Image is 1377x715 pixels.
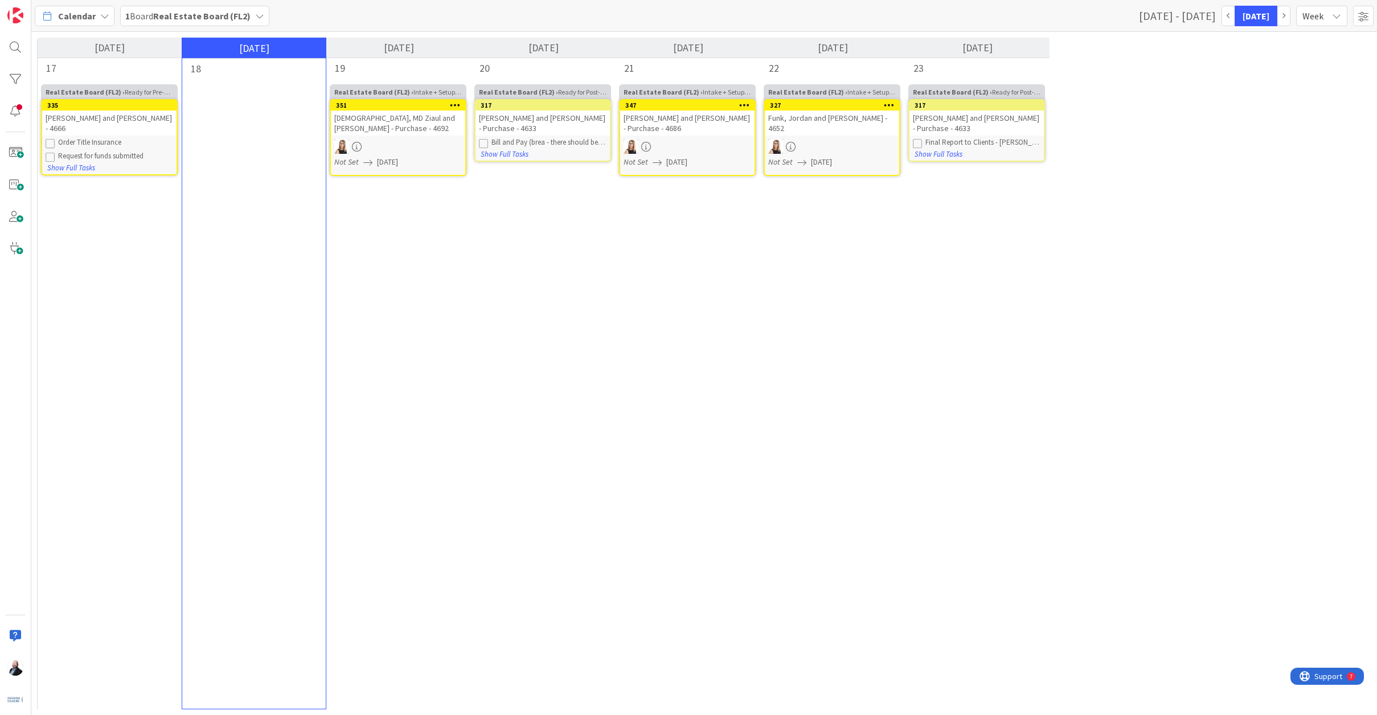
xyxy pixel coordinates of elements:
[326,38,471,58] div: [DATE]
[182,38,326,59] div: [DATE]
[41,99,178,175] a: 335[PERSON_NAME] and [PERSON_NAME] - 4666Order Title InsuranceRequest for funds submittedShow Ful...
[47,101,177,109] div: 335
[474,99,611,162] a: 317[PERSON_NAME] and [PERSON_NAME] - Purchase - 4633Bill and Pay (brea - there should be a small ...
[46,88,125,96] b: Real Estate Board (FL2) ›
[666,156,687,168] span: [DATE]
[768,139,783,154] img: DB
[909,100,1044,111] div: 317
[480,148,529,161] button: Show Full Tasks
[334,139,349,154] img: DB
[908,84,1045,102] div: Ready for Post-Closing
[909,100,1044,136] div: 317[PERSON_NAME] and [PERSON_NAME] - Purchase - 4633
[624,60,760,76] div: 21
[46,60,182,76] div: 17
[377,156,398,168] span: [DATE]
[491,138,606,147] div: Bill and Pay (brea - there should be a small outstanding balance owing as possession was changed ...
[42,100,177,111] div: 335
[24,2,52,15] span: Support
[38,38,182,58] div: [DATE]
[47,162,96,174] button: Show Full Tasks
[768,88,847,96] b: Real Estate Board (FL2) ›
[765,139,899,154] div: DB
[330,84,466,102] div: Intake + Setup + Due Diligence
[765,100,899,111] div: 327
[331,139,465,154] div: DB
[476,100,610,111] div: 317
[908,99,1045,162] a: 317[PERSON_NAME] and [PERSON_NAME] - Purchase - 4633Final Report to Clients - [PERSON_NAME], I ha...
[625,101,755,109] div: 347
[915,101,1044,109] div: 317
[624,88,703,96] b: Real Estate Board (FL2) ›
[620,111,755,136] div: [PERSON_NAME] and [PERSON_NAME] - Purchase - 4686
[760,38,905,58] div: [DATE]
[331,111,465,136] div: [DEMOGRAPHIC_DATA], MD Ziaul and [PERSON_NAME] - Purchase - 4692
[476,111,610,136] div: [PERSON_NAME] and [PERSON_NAME] - Purchase - 4633
[7,692,23,708] img: avatar
[619,84,756,102] div: Intake + Setup + Due Diligence
[331,100,465,136] div: 351[DEMOGRAPHIC_DATA], MD Ziaul and [PERSON_NAME] - Purchase - 4692
[191,61,326,76] div: 18
[479,88,558,96] b: Real Estate Board (FL2) ›
[913,88,992,96] b: Real Estate Board (FL2) ›
[474,84,611,102] div: Ready for Post-Closing
[330,99,466,176] a: 351[DEMOGRAPHIC_DATA], MD Ziaul and [PERSON_NAME] - Purchase - 4692DBNot Set[DATE]
[914,148,963,161] button: Show Full Tasks
[765,111,899,136] div: Funk, Jordan and [PERSON_NAME] - 4652
[42,100,177,136] div: 335[PERSON_NAME] and [PERSON_NAME] - 4666
[764,84,900,102] div: Intake + Setup + Due Diligence
[153,10,251,22] b: Real Estate Board (FL2)
[471,38,616,58] div: [DATE]
[1302,8,1327,24] span: Week
[925,138,1040,147] div: Final Report to Clients - [PERSON_NAME], I have this drafted in the drafts folder. Just needs to ...
[1235,6,1277,26] button: [DATE]
[913,60,1050,76] div: 23
[41,84,178,102] div: Ready for Pre-Closing
[7,660,23,676] img: SB
[336,101,465,109] div: 351
[58,138,173,147] div: Order Title Insurance
[1139,10,1216,22] div: [DATE] - [DATE]
[335,60,471,76] div: 19
[619,99,756,176] a: 347[PERSON_NAME] and [PERSON_NAME] - Purchase - 4686DBNot Set[DATE]
[331,100,465,111] div: 351
[770,101,899,109] div: 327
[481,101,610,109] div: 317
[620,100,755,136] div: 347[PERSON_NAME] and [PERSON_NAME] - Purchase - 4686
[765,100,899,136] div: 327Funk, Jordan and [PERSON_NAME] - 4652
[764,99,900,176] a: 327Funk, Jordan and [PERSON_NAME] - 4652DBNot Set[DATE]
[620,100,755,111] div: 347
[58,9,96,23] span: Calendar
[769,60,905,76] div: 22
[125,9,251,23] span: Board
[42,111,177,136] div: [PERSON_NAME] and [PERSON_NAME] - 4666
[59,5,62,14] div: 7
[624,139,638,154] img: DB
[616,38,760,58] div: [DATE]
[909,111,1044,136] div: [PERSON_NAME] and [PERSON_NAME] - Purchase - 4633
[624,157,648,167] i: Not Set
[334,157,359,167] i: Not Set
[476,100,610,136] div: 317[PERSON_NAME] and [PERSON_NAME] - Purchase - 4633
[905,38,1050,58] div: [DATE]
[125,10,130,22] b: 1
[58,152,173,161] div: Request for funds submitted
[334,88,413,96] b: Real Estate Board (FL2) ›
[7,7,23,23] img: Visit kanbanzone.com
[480,60,616,76] div: 20
[768,157,793,167] i: Not Set
[811,156,832,168] span: [DATE]
[620,139,755,154] div: DB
